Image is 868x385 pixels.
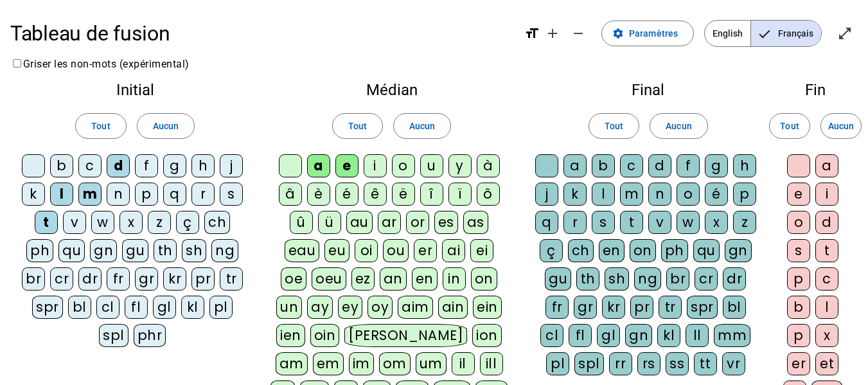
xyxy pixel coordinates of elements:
[705,183,728,206] div: é
[601,21,694,46] button: Paramètres
[346,211,373,234] div: au
[563,211,587,234] div: r
[107,183,130,206] div: n
[290,211,313,234] div: û
[220,154,243,177] div: j
[191,267,215,291] div: pr
[661,239,688,262] div: ph
[574,296,597,319] div: gr
[380,267,407,291] div: an
[307,296,333,319] div: ay
[78,183,102,206] div: m
[312,267,346,291] div: oeu
[630,239,656,262] div: on
[612,28,624,39] mat-icon: settings
[13,59,21,67] input: Griser les non-mots (expérimental)
[220,183,243,206] div: s
[50,183,73,206] div: l
[420,154,443,177] div: u
[471,267,497,291] div: on
[545,26,560,41] mat-icon: add
[648,183,671,206] div: n
[620,183,643,206] div: m
[148,211,171,234] div: z
[191,183,215,206] div: r
[650,113,707,139] button: Aucun
[477,183,500,206] div: ô
[348,118,367,134] span: Tout
[780,118,799,134] span: Tout
[154,239,177,262] div: th
[815,183,838,206] div: i
[276,296,302,319] div: un
[368,296,393,319] div: oy
[134,324,166,347] div: phr
[99,324,128,347] div: spl
[546,352,569,375] div: pl
[310,324,340,347] div: oin
[535,211,558,234] div: q
[563,154,587,177] div: a
[657,324,680,347] div: kl
[135,183,158,206] div: p
[443,267,466,291] div: in
[723,296,746,319] div: bl
[704,20,822,47] mat-button-toggle-group: Language selection
[540,239,563,262] div: ç
[625,324,652,347] div: gn
[50,267,73,291] div: cr
[592,154,615,177] div: b
[480,352,503,375] div: ill
[21,82,249,98] h2: Initial
[677,154,700,177] div: f
[733,154,756,177] div: h
[629,26,678,41] span: Paramètres
[473,296,502,319] div: ein
[592,183,615,206] div: l
[393,113,451,139] button: Aucun
[22,183,45,206] div: k
[787,324,810,347] div: p
[281,267,306,291] div: oe
[589,113,639,139] button: Tout
[35,211,58,234] div: t
[648,211,671,234] div: v
[416,352,447,375] div: um
[565,21,591,46] button: Diminuer la taille de la police
[409,118,435,134] span: Aucun
[820,113,862,139] button: Aucun
[448,183,472,206] div: ï
[26,239,53,262] div: ph
[659,296,682,319] div: tr
[364,154,387,177] div: i
[398,296,433,319] div: aim
[279,183,302,206] div: â
[634,267,661,291] div: ng
[91,118,110,134] span: Tout
[472,324,502,347] div: ion
[524,26,540,41] mat-icon: format_size
[75,113,126,139] button: Tout
[276,352,308,375] div: am
[666,118,691,134] span: Aucun
[307,154,330,177] div: a
[107,154,130,177] div: d
[725,239,752,262] div: gn
[420,183,443,206] div: î
[666,267,689,291] div: br
[448,154,472,177] div: y
[666,352,689,375] div: ss
[191,154,215,177] div: h
[406,211,429,234] div: or
[68,296,91,319] div: bl
[349,352,374,375] div: im
[787,267,810,291] div: p
[605,118,623,134] span: Tout
[211,239,238,262] div: ng
[135,154,158,177] div: f
[438,296,468,319] div: ain
[412,267,438,291] div: en
[78,267,102,291] div: dr
[815,154,838,177] div: a
[63,211,86,234] div: v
